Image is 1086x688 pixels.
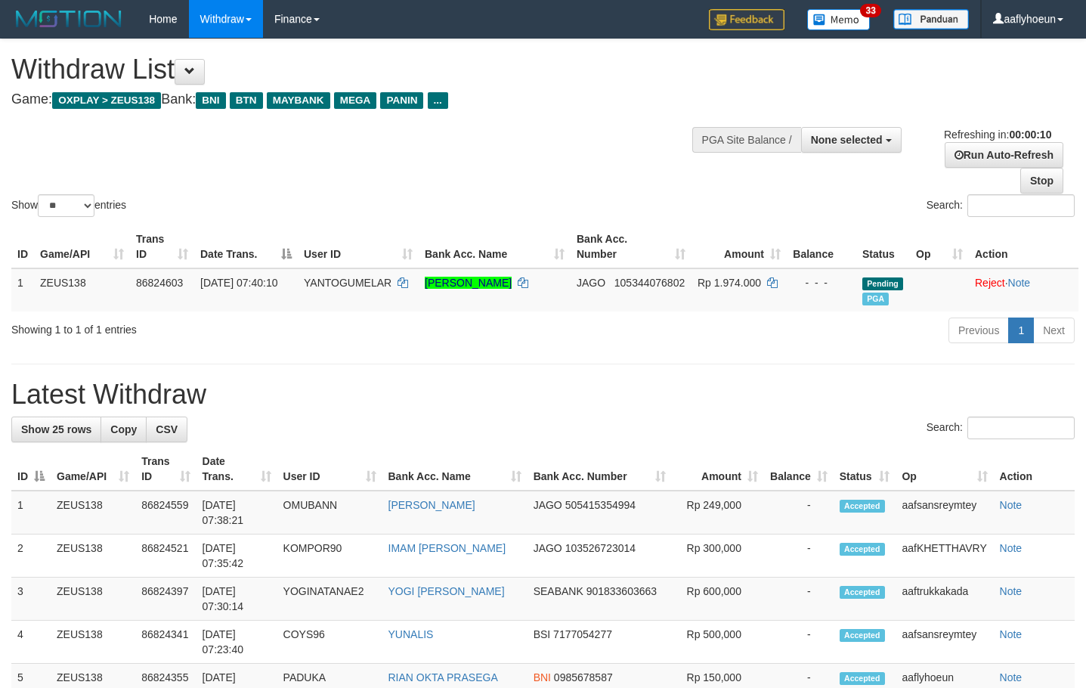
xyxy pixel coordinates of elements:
[21,423,91,435] span: Show 25 rows
[52,92,161,109] span: OXPLAY > ZEUS138
[1000,628,1023,640] a: Note
[893,9,969,29] img: panduan.png
[764,621,834,664] td: -
[840,500,885,513] span: Accepted
[692,127,801,153] div: PGA Site Balance /
[764,578,834,621] td: -
[807,9,871,30] img: Button%20Memo.svg
[565,499,636,511] span: Copy 505415354994 to clipboard
[101,417,147,442] a: Copy
[135,578,196,621] td: 86824397
[840,586,885,599] span: Accepted
[534,628,551,640] span: BSI
[1033,318,1075,343] a: Next
[11,268,34,311] td: 1
[577,277,605,289] span: JAGO
[534,542,562,554] span: JAGO
[709,9,784,30] img: Feedback.jpg
[840,543,885,556] span: Accepted
[672,535,764,578] td: Rp 300,000
[388,585,505,597] a: YOGI [PERSON_NAME]
[534,671,551,683] span: BNI
[969,225,1078,268] th: Action
[534,585,583,597] span: SEABANK
[672,578,764,621] td: Rp 600,000
[51,578,135,621] td: ZEUS138
[196,92,225,109] span: BNI
[1009,129,1051,141] strong: 00:00:10
[196,578,277,621] td: [DATE] 07:30:14
[277,578,382,621] td: YOGINATANAE2
[11,578,51,621] td: 3
[34,268,130,311] td: ZEUS138
[196,448,277,491] th: Date Trans.: activate to sort column ascending
[860,4,880,17] span: 33
[672,491,764,535] td: Rp 249,000
[388,499,475,511] a: [PERSON_NAME]
[298,225,419,268] th: User ID: activate to sort column ascending
[834,448,896,491] th: Status: activate to sort column ascending
[840,629,885,642] span: Accepted
[1000,585,1023,597] a: Note
[553,628,612,640] span: Copy 7177054277 to clipboard
[34,225,130,268] th: Game/API: activate to sort column ascending
[896,578,993,621] td: aaftrukkakada
[135,535,196,578] td: 86824521
[51,621,135,664] td: ZEUS138
[927,194,1075,217] label: Search:
[896,491,993,535] td: aafsansreymtey
[1000,542,1023,554] a: Note
[764,535,834,578] td: -
[388,671,498,683] a: RIAN OKTA PRASEGA
[196,535,277,578] td: [DATE] 07:35:42
[11,448,51,491] th: ID: activate to sort column descending
[277,448,382,491] th: User ID: activate to sort column ascending
[764,491,834,535] td: -
[277,535,382,578] td: KOMPOR90
[382,448,528,491] th: Bank Acc. Name: activate to sort column ascending
[11,491,51,535] td: 1
[614,277,685,289] span: Copy 105344076802 to clipboard
[304,277,391,289] span: YANTOGUMELAR
[110,423,137,435] span: Copy
[927,417,1075,439] label: Search:
[11,535,51,578] td: 2
[1008,277,1031,289] a: Note
[571,225,692,268] th: Bank Acc. Number: activate to sort column ascending
[11,8,126,30] img: MOTION_logo.png
[672,621,764,664] td: Rp 500,000
[967,417,1075,439] input: Search:
[194,225,298,268] th: Date Trans.: activate to sort column descending
[793,275,850,290] div: - - -
[11,54,709,85] h1: Withdraw List
[672,448,764,491] th: Amount: activate to sort column ascending
[230,92,263,109] span: BTN
[698,277,761,289] span: Rp 1.974.000
[196,491,277,535] td: [DATE] 07:38:21
[196,621,277,664] td: [DATE] 07:23:40
[692,225,787,268] th: Amount: activate to sort column ascending
[419,225,571,268] th: Bank Acc. Name: activate to sort column ascending
[277,491,382,535] td: OMUBANN
[11,380,1075,410] h1: Latest Withdraw
[565,542,636,554] span: Copy 103526723014 to clipboard
[896,535,993,578] td: aafKHETTHAVRY
[840,672,885,685] span: Accepted
[136,277,183,289] span: 86824603
[969,268,1078,311] td: ·
[862,293,889,305] span: Marked by aaftanly
[425,277,512,289] a: [PERSON_NAME]
[146,417,187,442] a: CSV
[948,318,1009,343] a: Previous
[787,225,856,268] th: Balance
[534,499,562,511] span: JAGO
[896,448,993,491] th: Op: activate to sort column ascending
[862,277,903,290] span: Pending
[11,417,101,442] a: Show 25 rows
[380,92,423,109] span: PANIN
[1000,499,1023,511] a: Note
[554,671,613,683] span: Copy 0985678587 to clipboard
[586,585,657,597] span: Copy 901833603663 to clipboard
[130,225,194,268] th: Trans ID: activate to sort column ascending
[528,448,673,491] th: Bank Acc. Number: activate to sort column ascending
